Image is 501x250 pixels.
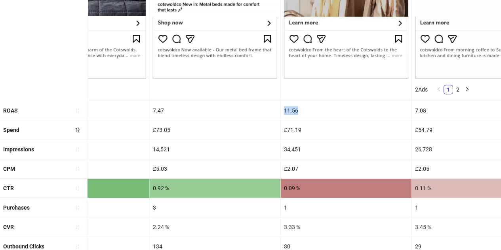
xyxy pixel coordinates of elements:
[434,85,444,94] li: Previous Page
[3,107,18,114] b: ROAS
[3,224,14,230] b: CVR
[150,198,280,217] div: 3
[150,218,280,237] div: 2.24 %
[434,85,444,94] button: left
[281,140,411,159] div: 34,451
[150,140,280,159] div: 14,521
[463,85,472,94] button: right
[75,244,80,249] span: sort-ascending
[281,101,411,120] div: 11.56
[75,108,80,113] span: sort-ascending
[150,179,280,198] div: 0.92 %
[75,127,80,133] span: sort-descending
[75,185,80,191] span: sort-ascending
[453,85,462,94] a: 2
[3,185,14,191] b: CTR
[3,166,15,172] b: CPM
[150,120,280,139] div: £73.05
[3,243,44,250] b: Outbound Clicks
[415,86,428,93] span: 2 Ads
[436,87,441,92] span: left
[281,179,411,198] div: 0.09 %
[3,127,19,133] b: Spend
[281,159,411,178] div: £2.07
[465,87,470,92] span: right
[150,159,280,178] div: £5.03
[281,198,411,217] div: 1
[281,218,411,237] div: 3.33 %
[3,204,30,211] b: Purchases
[75,224,80,230] span: sort-ascending
[444,85,453,94] a: 1
[75,205,80,210] span: sort-ascending
[75,166,80,172] span: sort-ascending
[281,120,411,139] div: £71.19
[444,85,453,94] li: 1
[75,147,80,152] span: sort-ascending
[463,85,472,94] li: Next Page
[3,146,34,153] b: Impressions
[150,101,280,120] div: 7.47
